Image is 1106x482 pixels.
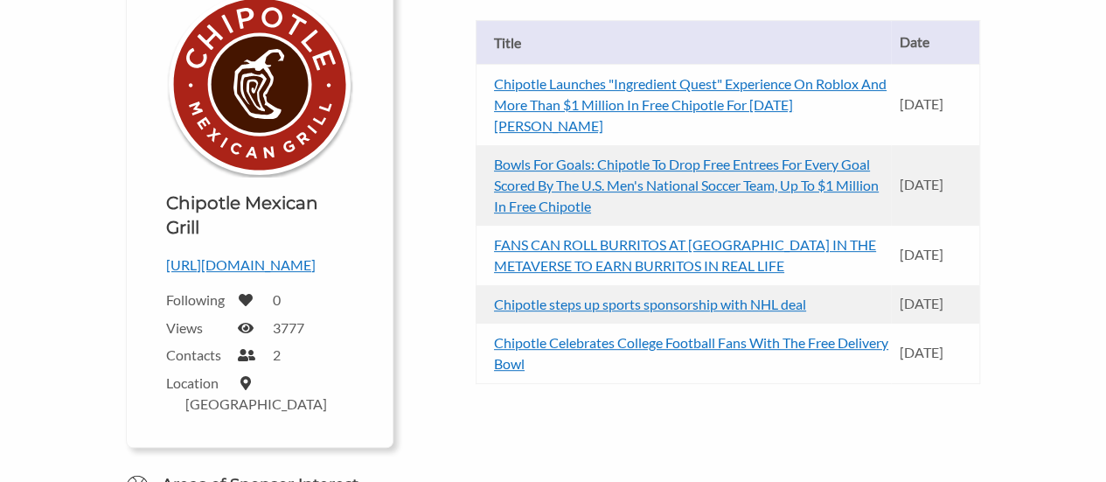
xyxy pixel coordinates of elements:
p: [DATE] [900,246,970,262]
a: Bowls For Goals: Chipotle To Drop Free Entrees For Every Goal Scored By The U.S. Men's National S... [494,156,879,214]
label: Following [166,291,227,308]
label: 0 [273,291,281,308]
label: Location [166,374,227,391]
a: Chipotle steps up sports sponsorship with NHL deal [494,296,806,312]
th: Date [891,20,980,64]
a: Chipotle Launches "Ingredient Quest" Experience On Roblox And More Than $1 Million In Free Chipot... [494,75,887,134]
a: Chipotle Celebrates College Football Fans With The Free Delivery Bowl [494,334,888,372]
p: [URL][DOMAIN_NAME] [166,254,352,276]
h1: Chipotle Mexican Grill [166,191,352,240]
a: FANS CAN ROLL BURRITOS AT [GEOGRAPHIC_DATA] IN THE METAVERSE TO EARN BURRITOS IN REAL LIFE [494,236,876,274]
label: [GEOGRAPHIC_DATA] [185,395,327,412]
th: Title [476,20,890,64]
p: [DATE] [900,95,970,112]
label: Views [166,319,227,336]
p: [DATE] [900,344,970,360]
p: [DATE] [900,295,970,311]
p: [DATE] [900,176,970,192]
label: 2 [273,346,281,363]
label: 3777 [273,319,304,336]
label: Contacts [166,346,227,363]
